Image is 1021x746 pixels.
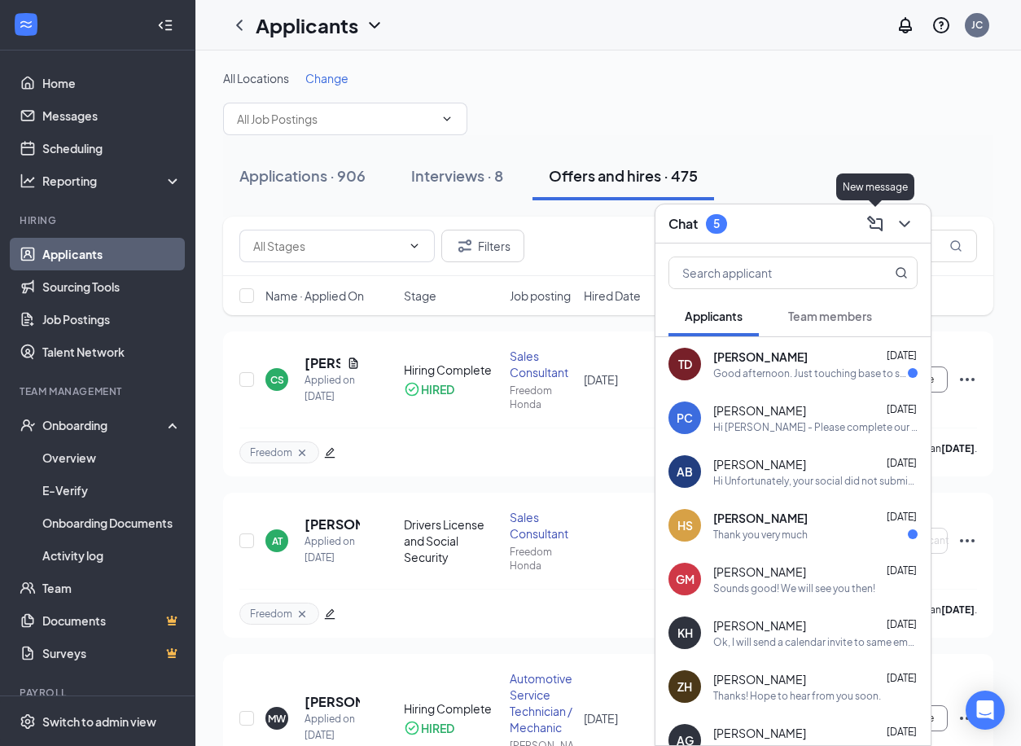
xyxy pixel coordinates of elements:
div: Drivers License and Social Security [404,516,500,565]
svg: Cross [296,446,309,459]
a: Job Postings [42,303,182,336]
div: GM [676,571,695,587]
span: edit [324,608,335,620]
span: [DATE] [584,372,618,387]
div: PC [677,410,693,426]
a: Scheduling [42,132,182,165]
svg: CheckmarkCircle [404,381,420,397]
svg: Collapse [157,17,173,33]
button: ComposeMessage [862,211,888,237]
svg: Document [347,357,360,370]
svg: CheckmarkCircle [404,720,420,736]
a: Sourcing Tools [42,270,182,303]
a: Team [42,572,182,604]
svg: Ellipses [957,370,977,389]
div: Thank you very much [713,528,808,542]
div: KH [677,625,693,641]
svg: ComposeMessage [865,214,885,234]
span: Job posting [510,287,571,304]
div: Switch to admin view [42,713,156,730]
span: [PERSON_NAME] [713,402,806,419]
a: Talent Network [42,336,182,368]
svg: Ellipses [957,531,977,551]
span: Change [305,71,348,86]
div: Onboarding [42,417,168,433]
div: Automotive Service Technician / Mechanic [510,670,574,735]
span: Team members [788,309,872,323]
div: New message [836,173,914,200]
div: Offers and hires · 475 [549,165,698,186]
div: Applications · 906 [239,165,366,186]
div: HS [677,517,693,533]
span: Name · Applied On [265,287,364,304]
div: HIRED [421,720,454,736]
div: HIRED [421,381,454,397]
div: Sales Consultant [510,348,574,380]
svg: Ellipses [957,709,977,728]
span: [PERSON_NAME] [713,671,806,687]
svg: QuestionInfo [931,15,951,35]
svg: MagnifyingGlass [895,266,908,279]
svg: MagnifyingGlass [949,239,962,252]
a: Home [42,67,182,99]
svg: Cross [296,608,309,621]
div: Hiring Complete [404,700,500,717]
span: [PERSON_NAME] [713,349,808,365]
a: DocumentsCrown [42,604,182,637]
div: CS [270,373,284,387]
span: Stage [404,287,436,304]
span: [PERSON_NAME] [713,617,806,634]
a: Activity log [42,539,182,572]
div: Sounds good! We will see you then! [713,581,875,595]
svg: Filter [455,236,475,256]
svg: Analysis [20,173,36,189]
div: Hiring Complete [404,362,500,378]
span: [DATE] [887,349,917,362]
div: 5 [713,217,720,230]
span: [PERSON_NAME] [713,456,806,472]
svg: WorkstreamLogo [18,16,34,33]
span: [DATE] [887,726,917,738]
div: Ok, I will send a calendar invite to same email as before. If you have any additional questions, ... [713,635,918,649]
div: MW [268,712,286,726]
button: ChevronDown [892,211,918,237]
a: Onboarding Documents [42,507,182,539]
svg: Settings [20,713,36,730]
svg: ChevronLeft [230,15,249,35]
div: Sales Consultant [510,509,574,542]
span: [DATE] [887,457,917,469]
span: Freedom [250,607,292,621]
a: E-Verify [42,474,182,507]
a: SurveysCrown [42,637,182,669]
h1: Applicants [256,11,358,39]
span: [DATE] [887,511,917,523]
div: Team Management [20,384,178,398]
div: TD [678,356,692,372]
span: Freedom [250,445,292,459]
div: Hiring [20,213,178,227]
span: [PERSON_NAME] [713,564,806,580]
div: Applied on [DATE] [305,711,360,744]
input: All Stages [253,237,401,255]
b: [DATE] [941,442,975,454]
div: Hi Unfortunately, your social did not submit correctly. Please send a photo/copy of this document... [713,474,918,488]
div: AT [272,534,283,548]
span: [DATE] [887,618,917,630]
span: edit [324,447,335,459]
svg: Notifications [896,15,915,35]
div: Reporting [42,173,182,189]
span: [DATE] [887,564,917,577]
h5: [PERSON_NAME] [305,693,360,711]
button: Waiting on Applicant [853,528,948,554]
div: Interviews · 8 [411,165,503,186]
a: Messages [42,99,182,132]
span: [DATE] [887,403,917,415]
button: Filter Filters [441,230,524,262]
b: [DATE] [941,603,975,616]
span: All Locations [223,71,289,86]
input: Search applicant [669,257,862,288]
span: [DATE] [887,672,917,684]
div: Freedom Honda [510,384,574,411]
div: JC [971,18,983,32]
